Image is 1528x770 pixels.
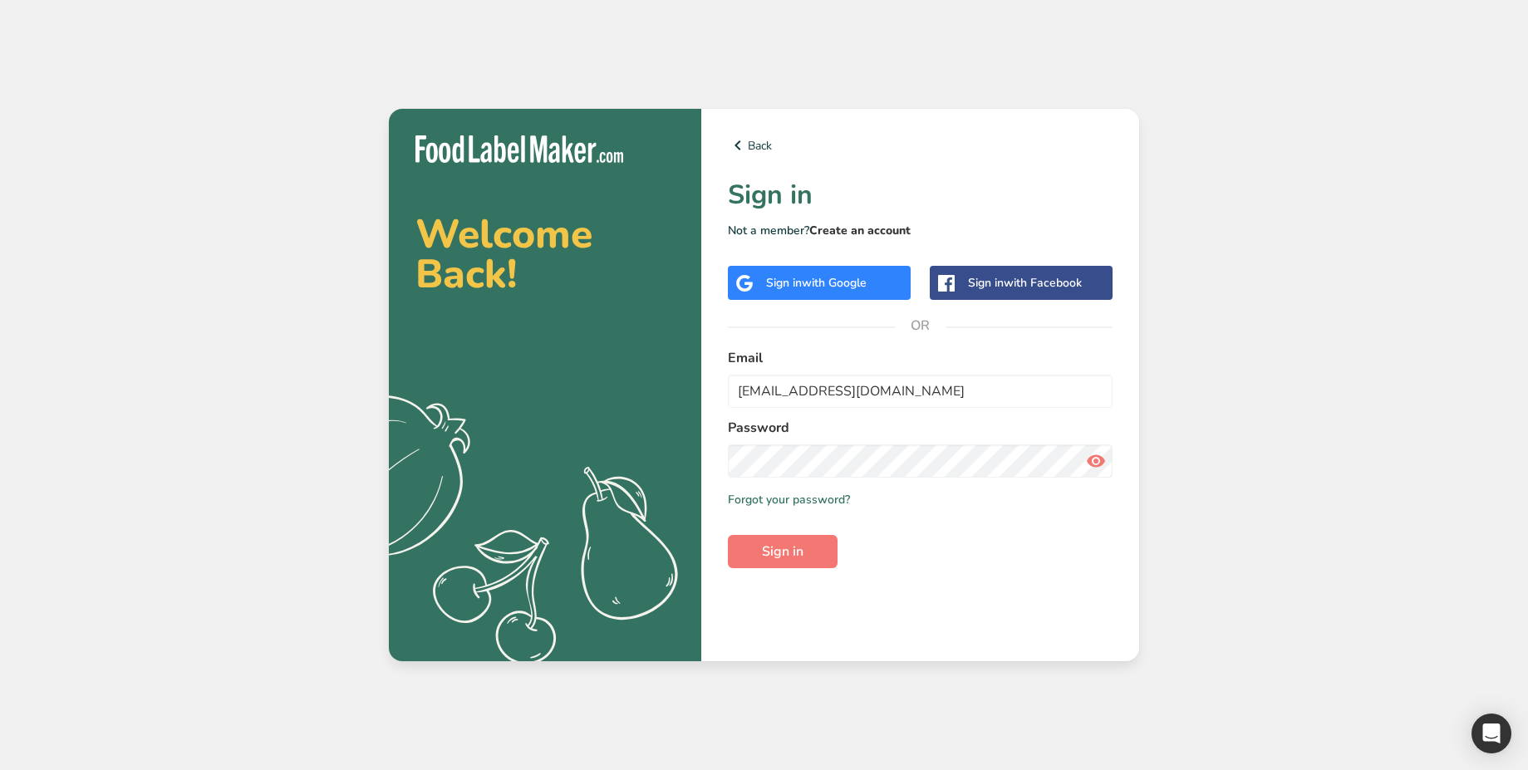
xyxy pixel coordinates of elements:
input: Enter Your Email [728,375,1113,408]
label: Email [728,348,1113,368]
a: Forgot your password? [728,491,850,508]
a: Back [728,135,1113,155]
div: Sign in [968,274,1082,292]
span: Sign in [762,542,803,562]
h2: Welcome Back! [415,214,675,294]
div: Open Intercom Messenger [1471,714,1511,753]
h1: Sign in [728,175,1113,215]
span: OR [896,301,946,351]
button: Sign in [728,535,838,568]
label: Password [728,418,1113,438]
span: with Facebook [1004,275,1082,291]
span: with Google [802,275,867,291]
div: Sign in [766,274,867,292]
p: Not a member? [728,222,1113,239]
img: Food Label Maker [415,135,623,163]
a: Create an account [809,223,911,238]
